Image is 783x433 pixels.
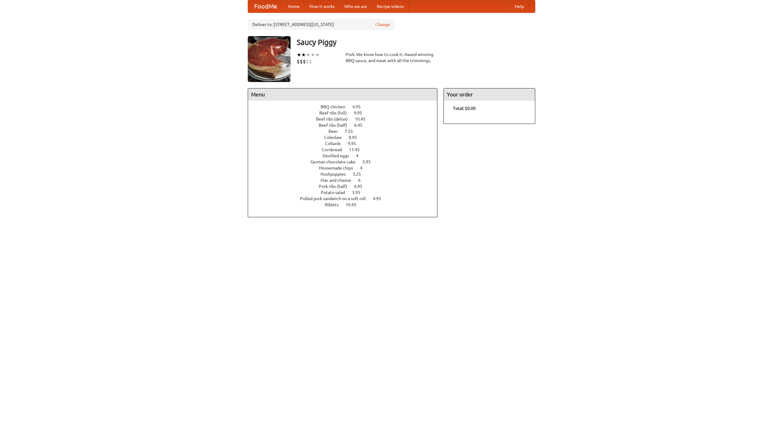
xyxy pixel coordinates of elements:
span: 6 [358,178,367,183]
div: Pork. We know how to cook it. Award-winning BBQ sauce, and meat with all the trimmings. [346,51,437,64]
li: $ [309,58,312,65]
a: Cornbread 11.45 [322,147,371,152]
h4: Menu [248,88,437,101]
span: 9.95 [348,141,362,146]
a: Riblets 10.45 [325,202,368,207]
span: 4.95 [373,196,387,201]
li: $ [303,58,306,65]
a: German chocolate cake 5.95 [310,159,382,164]
span: 10.45 [355,117,372,121]
span: 11.45 [349,147,366,152]
span: BBQ chicken [321,104,351,109]
span: Collards [325,141,347,146]
img: angular.jpg [248,36,291,82]
span: Pulled pork sandwich on a soft roll [300,196,372,201]
li: $ [306,58,309,65]
span: Devilled eggs [323,153,355,158]
li: ★ [310,51,315,58]
span: 8.95 [349,135,363,140]
a: Beer 7.55 [328,129,364,134]
a: Potato salad 3.95 [321,190,372,195]
h4: Your order [444,88,535,101]
li: $ [297,58,300,65]
span: 6.95 [354,184,369,189]
a: Home [283,0,305,13]
li: $ [300,58,303,65]
a: How it works [305,0,340,13]
span: 3.95 [352,190,366,195]
span: Beer [328,129,344,134]
span: Coleslaw [324,135,348,140]
li: ★ [315,51,320,58]
li: ★ [306,51,310,58]
a: BBQ chicken 4.95 [321,104,372,109]
span: 3.25 [353,172,367,177]
a: Hushpuppies 3.25 [321,172,372,177]
a: Who we are [340,0,372,13]
span: Riblets [325,202,345,207]
a: Housemade chips 4 [319,166,374,170]
li: ★ [297,51,301,58]
span: 6.45 [354,123,369,128]
a: Beef ribs (delux) 10.45 [316,117,377,121]
span: Pork ribs (half) [319,184,353,189]
a: FoodMe [248,0,283,13]
div: Deliver to: [STREET_ADDRESS][US_STATE] [248,19,395,30]
span: 10.45 [346,202,362,207]
span: Housemade chips [319,166,359,170]
span: Beef ribs (delux) [316,117,354,121]
h3: Saucy Piggy [297,36,535,48]
span: German chocolate cake [310,159,362,164]
span: 9.95 [354,110,368,115]
a: Recipe videos [372,0,409,13]
span: 4 [356,153,365,158]
span: Mac and cheese [321,178,357,183]
li: ★ [301,51,306,58]
span: Beef ribs (half) [319,123,353,128]
b: Total: $0.00 [453,106,476,111]
span: Beef ribs (full) [319,110,353,115]
a: Pork ribs (half) 6.95 [319,184,374,189]
span: 4 [360,166,369,170]
a: Collards 9.95 [325,141,367,146]
a: Devilled eggs 4 [323,153,370,158]
a: Pulled pork sandwich on a soft roll 4.95 [300,196,392,201]
a: Beef ribs (full) 9.95 [319,110,373,115]
a: Mac and cheese 6 [321,178,372,183]
span: Hushpuppies [321,172,352,177]
span: 5.95 [362,159,377,164]
a: Help [510,0,529,13]
span: 4.95 [352,104,367,109]
a: Coleslaw 8.95 [324,135,368,140]
span: 7.55 [345,129,359,134]
a: Change [375,21,390,28]
span: Cornbread [322,147,348,152]
span: Potato salad [321,190,351,195]
a: Beef ribs (half) 6.45 [319,123,374,128]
